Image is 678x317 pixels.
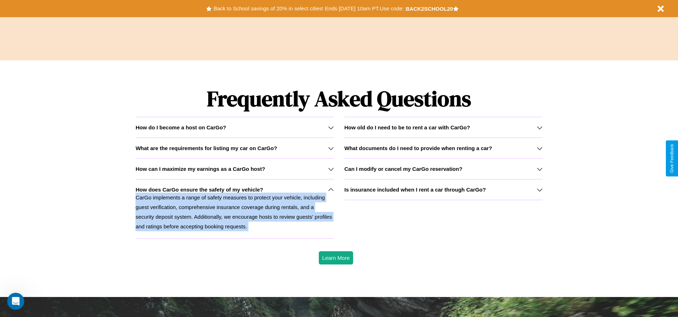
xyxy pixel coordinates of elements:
[135,193,333,231] p: CarGo implements a range of safety measures to protect your vehicle, including guest verification...
[345,166,462,172] h3: Can I modify or cancel my CarGo reservation?
[135,187,263,193] h3: How does CarGo ensure the safety of my vehicle?
[345,187,486,193] h3: Is insurance included when I rent a car through CarGo?
[135,80,542,117] h1: Frequently Asked Questions
[135,166,265,172] h3: How can I maximize my earnings as a CarGo host?
[212,4,405,14] button: Back to School savings of 20% in select cities! Ends [DATE] 10am PT.Use code:
[135,124,226,130] h3: How do I become a host on CarGo?
[669,144,674,173] div: Give Feedback
[406,6,453,12] b: BACK2SCHOOL20
[135,145,277,151] h3: What are the requirements for listing my car on CarGo?
[345,124,470,130] h3: How old do I need to be to rent a car with CarGo?
[319,251,353,264] button: Learn More
[345,145,492,151] h3: What documents do I need to provide when renting a car?
[7,293,24,310] iframe: Intercom live chat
